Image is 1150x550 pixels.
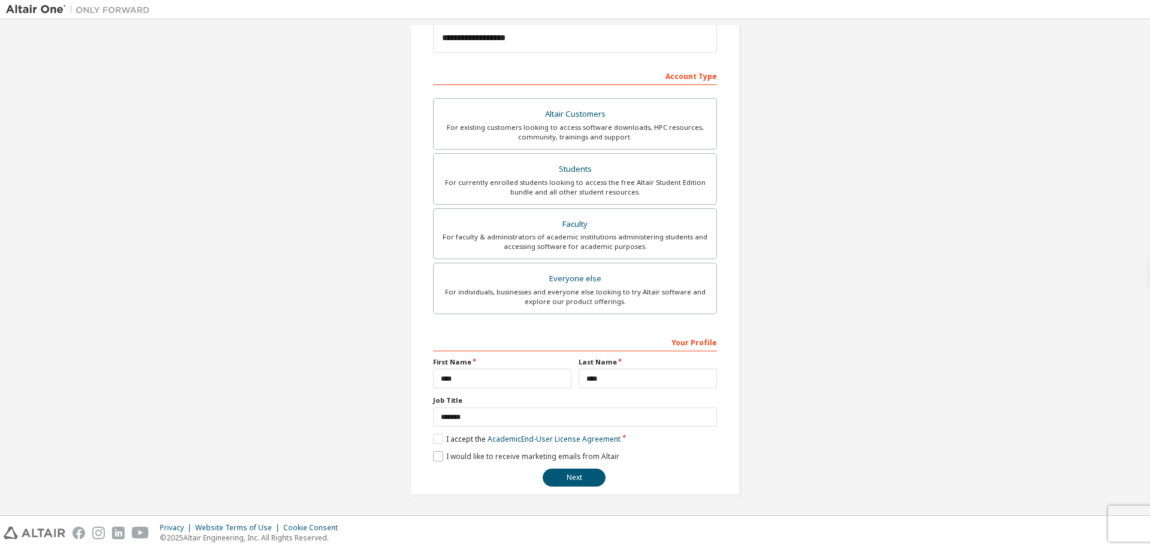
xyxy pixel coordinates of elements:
div: Faculty [441,216,709,233]
img: instagram.svg [92,527,105,539]
label: I accept the [433,434,621,444]
div: For individuals, businesses and everyone else looking to try Altair software and explore our prod... [441,287,709,306]
img: linkedin.svg [112,527,125,539]
img: facebook.svg [72,527,85,539]
img: Altair One [6,4,156,16]
button: Next [543,469,606,487]
div: Account Type [433,66,717,85]
label: Job Title [433,396,717,405]
label: Last Name [579,357,717,367]
div: Altair Customers [441,106,709,123]
div: For existing customers looking to access software downloads, HPC resources, community, trainings ... [441,123,709,142]
div: Website Terms of Use [195,523,283,533]
img: altair_logo.svg [4,527,65,539]
div: Everyone else [441,271,709,287]
a: Academic End-User License Agreement [488,434,621,444]
div: Your Profile [433,332,717,351]
div: Privacy [160,523,195,533]
p: © 2025 Altair Engineering, Inc. All Rights Reserved. [160,533,345,543]
div: For faculty & administrators of academic institutions administering students and accessing softwa... [441,232,709,251]
div: Cookie Consent [283,523,345,533]
div: For currently enrolled students looking to access the free Altair Student Edition bundle and all ... [441,178,709,197]
label: I would like to receive marketing emails from Altair [433,451,619,461]
img: youtube.svg [132,527,149,539]
div: Students [441,161,709,178]
label: First Name [433,357,571,367]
